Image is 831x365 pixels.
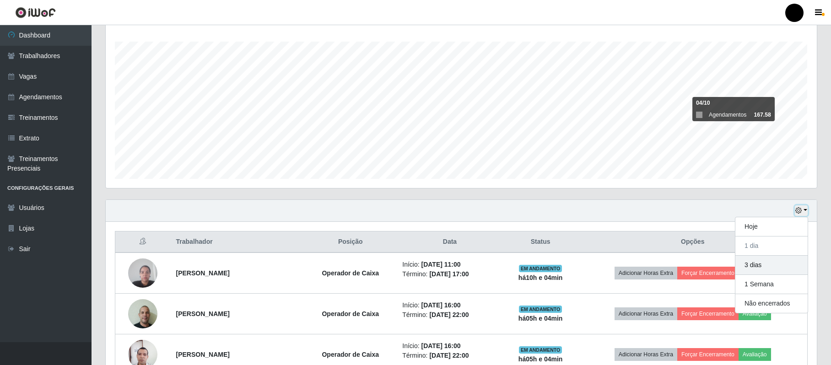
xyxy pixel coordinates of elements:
[397,231,502,253] th: Data
[176,351,230,358] strong: [PERSON_NAME]
[304,231,397,253] th: Posição
[578,231,808,253] th: Opções
[402,269,497,279] li: Término:
[402,351,497,360] li: Término:
[171,231,304,253] th: Trabalhador
[128,294,157,333] img: 1720400321152.jpeg
[322,269,379,277] strong: Operador de Caixa
[421,301,461,309] time: [DATE] 16:00
[176,310,230,317] strong: [PERSON_NAME]
[735,256,808,275] button: 3 dias
[735,275,808,294] button: 1 Semana
[735,217,808,236] button: Hoje
[519,265,562,272] span: EM ANDAMENTO
[322,351,379,358] strong: Operador de Caixa
[322,310,379,317] strong: Operador de Caixa
[677,307,739,320] button: Forçar Encerramento
[735,294,808,313] button: Não encerrados
[421,261,461,268] time: [DATE] 11:00
[615,348,677,361] button: Adicionar Horas Extra
[503,231,578,253] th: Status
[402,301,497,310] li: Início:
[128,253,157,292] img: 1731148670684.jpeg
[677,348,739,361] button: Forçar Encerramento
[402,310,497,320] li: Término:
[735,236,808,256] button: 1 dia
[402,341,497,351] li: Início:
[518,315,563,322] strong: há 05 h e 04 min
[739,307,771,320] button: Avaliação
[421,342,461,349] time: [DATE] 16:00
[429,270,469,278] time: [DATE] 17:00
[615,307,677,320] button: Adicionar Horas Extra
[429,311,469,318] time: [DATE] 22:00
[677,267,739,279] button: Forçar Encerramento
[429,352,469,359] time: [DATE] 22:00
[176,269,230,277] strong: [PERSON_NAME]
[519,306,562,313] span: EM ANDAMENTO
[15,7,56,18] img: CoreUI Logo
[519,346,562,354] span: EM ANDAMENTO
[402,260,497,269] li: Início:
[615,267,677,279] button: Adicionar Horas Extra
[739,348,771,361] button: Avaliação
[518,274,563,281] strong: há 10 h e 04 min
[518,355,563,363] strong: há 05 h e 04 min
